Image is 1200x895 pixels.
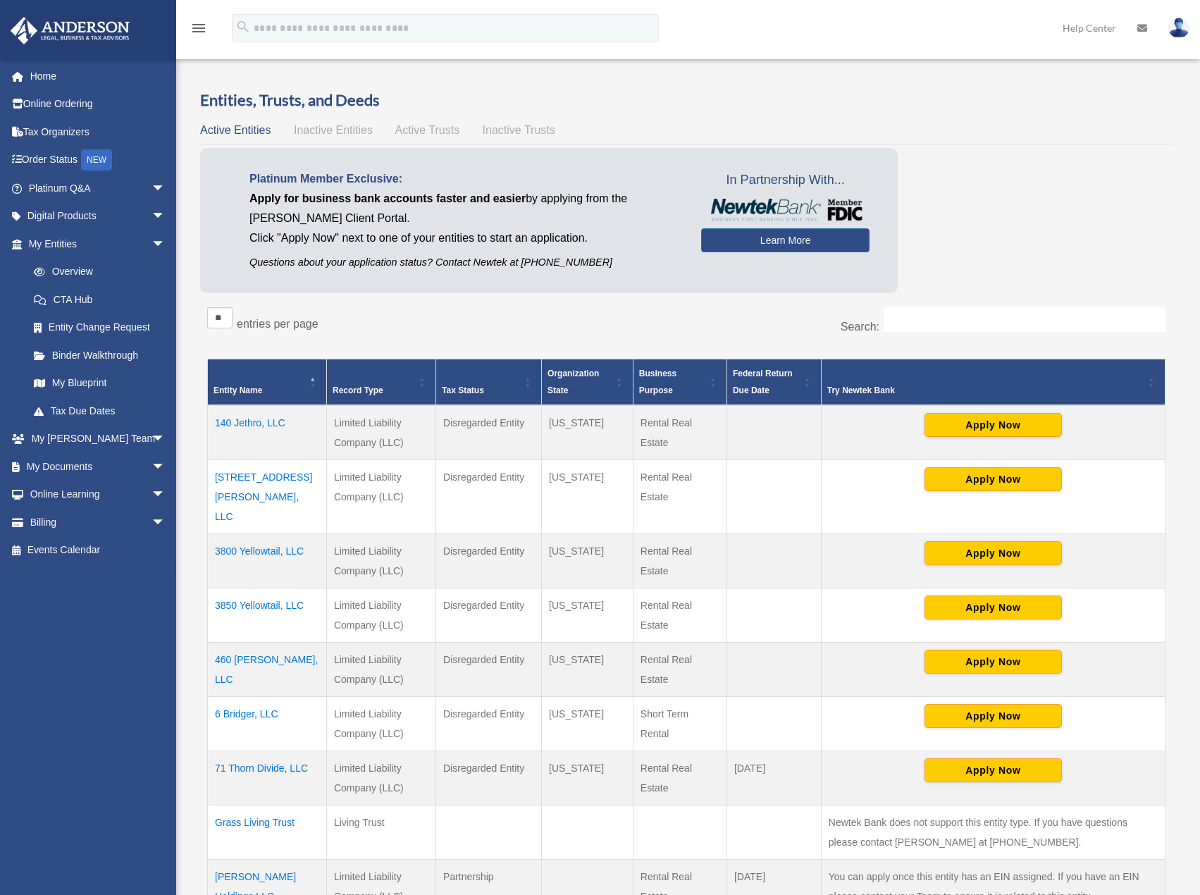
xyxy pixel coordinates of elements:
span: arrow_drop_down [151,481,180,510]
span: In Partnership With... [701,169,870,192]
button: Apply Now [924,467,1062,491]
a: CTA Hub [20,285,180,314]
td: Disregarded Entity [436,460,542,534]
span: arrow_drop_down [151,174,180,203]
i: search [235,19,251,35]
td: [US_STATE] [542,405,633,460]
td: Rental Real Estate [633,405,726,460]
td: Limited Liability Company (LLC) [326,751,435,805]
td: Disregarded Entity [436,588,542,643]
span: Business Purpose [639,369,676,395]
div: NEW [81,149,112,171]
td: Limited Liability Company (LLC) [326,460,435,534]
th: Tax Status: Activate to sort [436,359,542,406]
span: Inactive Trusts [483,124,555,136]
td: Disregarded Entity [436,697,542,751]
th: Federal Return Due Date: Activate to sort [726,359,821,406]
button: Apply Now [924,413,1062,437]
span: Apply for business bank accounts faster and easier [249,192,526,204]
td: Rental Real Estate [633,588,726,643]
td: Limited Liability Company (LLC) [326,405,435,460]
td: [US_STATE] [542,534,633,588]
a: My Documentsarrow_drop_down [10,452,187,481]
div: Try Newtek Bank [827,382,1144,399]
td: Limited Liability Company (LLC) [326,588,435,643]
p: by applying from the [PERSON_NAME] Client Portal. [249,189,680,228]
span: Active Entities [200,124,271,136]
button: Apply Now [924,704,1062,728]
a: Online Ordering [10,90,187,118]
td: [US_STATE] [542,697,633,751]
th: Entity Name: Activate to invert sorting [208,359,327,406]
a: Digital Productsarrow_drop_down [10,202,187,230]
td: Grass Living Trust [208,805,327,860]
button: Apply Now [924,650,1062,674]
a: Entity Change Request [20,314,180,342]
td: Newtek Bank does not support this entity type. If you have questions please contact [PERSON_NAME]... [821,805,1165,860]
a: My Entitiesarrow_drop_down [10,230,180,258]
th: Try Newtek Bank : Activate to sort [821,359,1165,406]
p: Platinum Member Exclusive: [249,169,680,189]
a: Billingarrow_drop_down [10,508,187,536]
td: Disregarded Entity [436,534,542,588]
td: Rental Real Estate [633,751,726,805]
button: Apply Now [924,758,1062,782]
td: Limited Liability Company (LLC) [326,643,435,697]
th: Business Purpose: Activate to sort [633,359,726,406]
td: Short Term Rental [633,697,726,751]
td: [US_STATE] [542,460,633,534]
span: Federal Return Due Date [733,369,793,395]
button: Apply Now [924,595,1062,619]
td: 3850 Yellowtail, LLC [208,588,327,643]
th: Organization State: Activate to sort [542,359,633,406]
span: arrow_drop_down [151,425,180,454]
td: 140 Jethro, LLC [208,405,327,460]
td: 460 [PERSON_NAME], LLC [208,643,327,697]
span: Inactive Entities [294,124,373,136]
img: NewtekBankLogoSM.png [708,199,862,221]
td: 71 Thorn Divide, LLC [208,751,327,805]
a: Tax Due Dates [20,397,180,425]
a: Binder Walkthrough [20,341,180,369]
a: Home [10,62,187,90]
i: menu [190,20,207,37]
td: Rental Real Estate [633,643,726,697]
img: Anderson Advisors Platinum Portal [6,17,134,44]
img: User Pic [1168,18,1189,38]
td: Rental Real Estate [633,460,726,534]
span: Entity Name [214,385,262,395]
a: menu [190,25,207,37]
td: 3800 Yellowtail, LLC [208,534,327,588]
a: Overview [20,258,173,286]
a: Online Learningarrow_drop_down [10,481,187,509]
td: Limited Liability Company (LLC) [326,697,435,751]
span: Record Type [333,385,383,395]
td: [US_STATE] [542,643,633,697]
a: My Blueprint [20,369,180,397]
td: [DATE] [726,751,821,805]
a: My [PERSON_NAME] Teamarrow_drop_down [10,425,187,453]
td: [STREET_ADDRESS][PERSON_NAME], LLC [208,460,327,534]
td: Disregarded Entity [436,643,542,697]
td: Limited Liability Company (LLC) [326,534,435,588]
span: arrow_drop_down [151,202,180,231]
p: Click "Apply Now" next to one of your entities to start an application. [249,228,680,248]
span: Active Trusts [395,124,460,136]
a: Platinum Q&Aarrow_drop_down [10,174,187,202]
td: 6 Bridger, LLC [208,697,327,751]
a: Events Calendar [10,536,187,564]
button: Apply Now [924,541,1062,565]
span: Organization State [548,369,599,395]
span: arrow_drop_down [151,230,180,259]
td: [US_STATE] [542,751,633,805]
a: Order StatusNEW [10,146,187,175]
p: Questions about your application status? Contact Newtek at [PHONE_NUMBER] [249,254,680,271]
span: arrow_drop_down [151,508,180,537]
label: entries per page [237,318,318,330]
a: Tax Organizers [10,118,187,146]
td: Disregarded Entity [436,751,542,805]
td: Living Trust [326,805,435,860]
td: [US_STATE] [542,588,633,643]
td: Rental Real Estate [633,534,726,588]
